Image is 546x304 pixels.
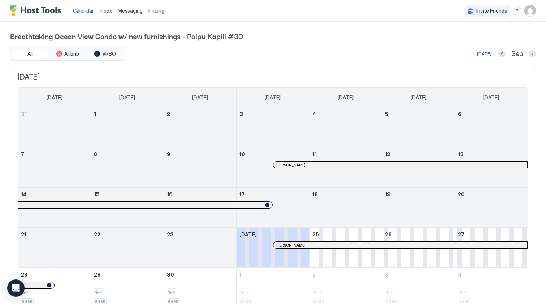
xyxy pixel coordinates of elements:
[239,111,243,117] span: 3
[312,271,316,278] span: 2
[239,271,242,278] span: 1
[455,107,528,147] td: September 6, 2025
[10,47,125,61] div: tab-group
[21,231,26,237] span: 21
[164,147,237,188] td: September 9, 2025
[100,7,112,14] a: Inbox
[312,231,319,237] span: 25
[167,231,174,237] span: 23
[47,94,62,101] span: [DATE]
[382,147,455,161] a: September 12, 2025
[276,243,524,248] div: [PERSON_NAME]
[73,8,94,14] span: Calendar
[338,94,354,101] span: [DATE]
[239,231,257,237] span: [DATE]
[476,8,507,14] span: Invite Friends
[237,188,309,228] td: September 17, 2025
[173,290,175,294] span: 3
[192,94,208,101] span: [DATE]
[95,299,105,304] span: $495
[22,299,32,304] span: $495
[458,271,461,278] span: 4
[385,271,389,278] span: 3
[385,111,389,117] span: 5
[382,107,455,147] td: September 5, 2025
[27,290,29,294] span: 3
[39,88,70,107] a: Sunday
[164,107,237,121] a: September 2, 2025
[164,188,237,201] a: September 16, 2025
[239,151,245,157] span: 10
[455,188,528,228] td: September 20, 2025
[164,188,237,228] td: September 16, 2025
[164,268,237,281] a: September 30, 2025
[309,147,382,188] td: September 11, 2025
[458,151,464,157] span: 13
[458,111,461,117] span: 6
[94,271,101,278] span: 29
[309,188,382,228] td: September 18, 2025
[382,188,455,228] td: September 19, 2025
[511,50,523,58] span: Sep
[10,30,536,41] span: Breathtaking Ocean View Condo w/ new furnishings - Poipu Kapili #30
[455,147,528,161] a: September 13, 2025
[382,188,455,201] a: September 19, 2025
[237,147,309,161] a: September 10, 2025
[27,51,33,57] span: All
[164,107,237,147] td: September 2, 2025
[91,147,164,188] td: September 8, 2025
[382,147,455,188] td: September 12, 2025
[18,228,91,241] a: September 21, 2025
[21,191,27,197] span: 14
[118,7,143,14] a: Messaging
[276,163,524,167] div: [PERSON_NAME]
[94,111,96,117] span: 1
[237,147,309,188] td: September 10, 2025
[18,73,528,82] span: [DATE]
[94,151,97,157] span: 8
[21,111,27,117] span: 31
[237,228,309,241] a: September 24, 2025
[483,94,499,101] span: [DATE]
[18,147,91,161] a: September 7, 2025
[524,5,536,17] div: User profile
[100,8,112,14] span: Inbox
[7,279,25,297] div: Open Intercom Messenger
[382,228,455,268] td: September 26, 2025
[455,268,528,281] a: October 4, 2025
[309,228,382,241] a: September 25, 2025
[237,188,309,201] a: September 17, 2025
[239,191,245,197] span: 17
[49,49,86,59] button: Airbnb
[18,107,91,121] a: August 31, 2025
[312,111,316,117] span: 4
[185,88,215,107] a: Tuesday
[119,94,135,101] span: [DATE]
[91,107,164,121] a: September 1, 2025
[18,188,91,201] a: September 14, 2025
[257,88,288,107] a: Wednesday
[164,228,237,268] td: September 23, 2025
[10,5,64,16] a: Host Tools Logo
[476,50,493,58] button: [DATE]
[21,271,27,278] span: 28
[18,228,91,268] td: September 21, 2025
[164,147,237,161] a: September 9, 2025
[385,231,392,237] span: 26
[411,94,426,101] span: [DATE]
[12,49,48,59] button: All
[91,228,164,268] td: September 22, 2025
[167,191,173,197] span: 16
[385,151,390,157] span: 12
[94,191,100,197] span: 15
[91,147,164,161] a: September 8, 2025
[21,151,24,157] span: 7
[94,231,100,237] span: 22
[18,188,91,228] td: September 14, 2025
[237,107,309,147] td: September 3, 2025
[265,94,281,101] span: [DATE]
[455,107,528,121] a: September 6, 2025
[112,88,142,107] a: Monday
[385,191,391,197] span: 19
